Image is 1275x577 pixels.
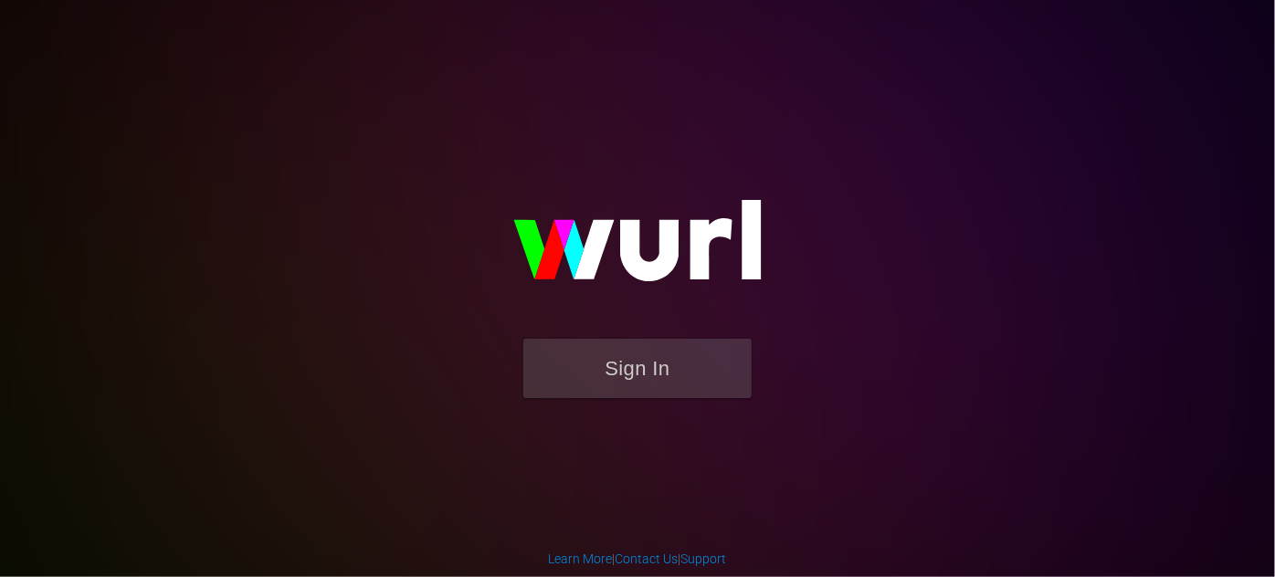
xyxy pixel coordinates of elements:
[549,550,727,568] div: | |
[616,551,679,566] a: Contact Us
[681,551,727,566] a: Support
[549,551,613,566] a: Learn More
[455,161,820,338] img: wurl-logo-on-black-223613ac3d8ba8fe6dc639794a292ebdb59501304c7dfd60c99c58986ef67473.svg
[523,339,752,398] button: Sign In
